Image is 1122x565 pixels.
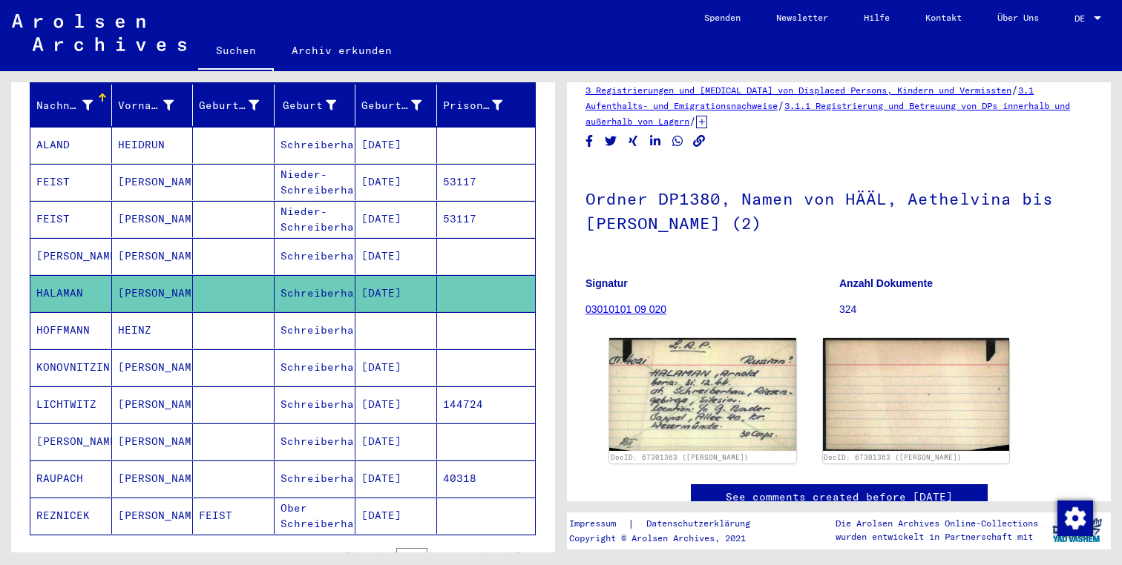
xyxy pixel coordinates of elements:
[118,98,174,113] div: Vorname
[199,93,278,117] div: Geburtsname
[280,98,337,113] div: Geburt‏
[355,349,437,386] mat-cell: [DATE]
[361,98,421,113] div: Geburtsdatum
[251,549,313,563] div: 1 – 11 of 11
[1057,500,1093,536] img: Zustimmung ändern
[355,423,437,460] mat-cell: [DATE]
[198,33,274,71] a: Suchen
[585,303,666,315] a: 03010101 09 020
[609,338,796,450] img: 001.jpg
[199,98,259,113] div: Geburtsname
[193,85,275,126] mat-header-cell: Geburtsname
[355,127,437,163] mat-cell: [DATE]
[648,132,663,151] button: Share on LinkedIn
[36,98,93,113] div: Nachname
[30,498,112,534] mat-cell: REZNICEK
[692,132,707,151] button: Copy link
[443,93,522,117] div: Prisoner #
[112,85,194,126] mat-header-cell: Vorname
[443,98,503,113] div: Prisoner #
[569,532,768,545] p: Copyright © Arolsen Archives, 2021
[396,549,470,563] div: of 1
[1057,500,1092,535] div: Zustimmung ändern
[582,132,597,151] button: Share on Facebook
[30,423,112,460] mat-cell: [PERSON_NAME]
[12,14,186,51] img: Arolsen_neg.svg
[361,93,440,117] div: Geburtsdatum
[275,201,356,237] mat-cell: Nieder-Schreiberhau
[585,85,1011,96] a: 3 Registrierungen und [MEDICAL_DATA] von Displaced Persons, Kindern und Vermissten
[193,498,275,534] mat-cell: FEIST
[585,165,1092,254] h1: Ordner DP1380, Namen von HÄÄL, Aethelvina bis [PERSON_NAME] (2)
[30,238,112,274] mat-cell: [PERSON_NAME]
[112,127,194,163] mat-cell: HEIDRUN
[36,93,111,117] div: Nachname
[112,275,194,311] mat-cell: [PERSON_NAME]
[30,460,112,497] mat-cell: RAUPACH
[112,498,194,534] mat-cell: [PERSON_NAME]
[824,453,962,461] a: DocID: 67301363 ([PERSON_NAME])
[836,517,1038,530] p: Die Arolsen Archives Online-Collections
[275,238,356,274] mat-cell: Schreiberhau
[689,114,696,128] span: /
[275,275,356,311] mat-cell: Schreiberhau/Riesea
[112,460,194,497] mat-cell: [PERSON_NAME]
[1011,83,1018,96] span: /
[634,516,768,532] a: Datenschutzerklärung
[437,386,536,423] mat-cell: 144724
[118,93,193,117] div: Vorname
[626,132,641,151] button: Share on Xing
[355,164,437,200] mat-cell: [DATE]
[611,453,749,461] a: DocID: 67301363 ([PERSON_NAME])
[355,201,437,237] mat-cell: [DATE]
[355,238,437,274] mat-cell: [DATE]
[1075,13,1091,24] span: DE
[275,312,356,348] mat-cell: Schreiberhau
[30,312,112,348] mat-cell: HOFFMANN
[30,201,112,237] mat-cell: FEIST
[112,423,194,460] mat-cell: [PERSON_NAME]
[275,386,356,423] mat-cell: Schreiberhau
[30,275,112,311] mat-cell: HALAMAN
[275,498,356,534] mat-cell: Ober Schreiberhau
[569,516,768,532] div: |
[839,302,1092,317] p: 324
[30,85,112,126] mat-header-cell: Nachname
[1049,512,1105,549] img: yv_logo.png
[274,33,410,68] a: Archiv erkunden
[275,127,356,163] mat-cell: Schreiberhau
[839,277,933,289] b: Anzahl Dokumente
[112,349,194,386] mat-cell: [PERSON_NAME]
[726,489,953,505] a: See comments created before [DATE]
[275,460,356,497] mat-cell: Schreiberhau
[280,93,355,117] div: Geburt‏
[112,312,194,348] mat-cell: HEINZ
[836,530,1038,543] p: wurden entwickelt in Partnerschaft mit
[275,423,356,460] mat-cell: Schreiberhau
[355,275,437,311] mat-cell: [DATE]
[437,460,536,497] mat-cell: 40318
[603,132,619,151] button: Share on Twitter
[275,85,356,126] mat-header-cell: Geburt‏
[355,386,437,423] mat-cell: [DATE]
[670,132,686,151] button: Share on WhatsApp
[355,460,437,497] mat-cell: [DATE]
[30,349,112,386] mat-cell: KONOVNITZIN
[778,99,784,112] span: /
[437,85,536,126] mat-header-cell: Prisoner #
[823,338,1010,451] img: 002.jpg
[437,164,536,200] mat-cell: 53117
[437,201,536,237] mat-cell: 53117
[112,238,194,274] mat-cell: [PERSON_NAME]
[569,516,628,532] a: Impressum
[585,277,628,289] b: Signatur
[355,498,437,534] mat-cell: [DATE]
[585,100,1070,127] a: 3.1.1 Registrierung und Betreuung von DPs innerhalb und außerhalb von Lagern
[112,201,194,237] mat-cell: [PERSON_NAME]
[30,164,112,200] mat-cell: FEIST
[112,386,194,423] mat-cell: [PERSON_NAME]
[275,164,356,200] mat-cell: Nieder-Schreiberhau
[275,349,356,386] mat-cell: Schreiberhau
[30,127,112,163] mat-cell: ALAND
[112,164,194,200] mat-cell: [PERSON_NAME]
